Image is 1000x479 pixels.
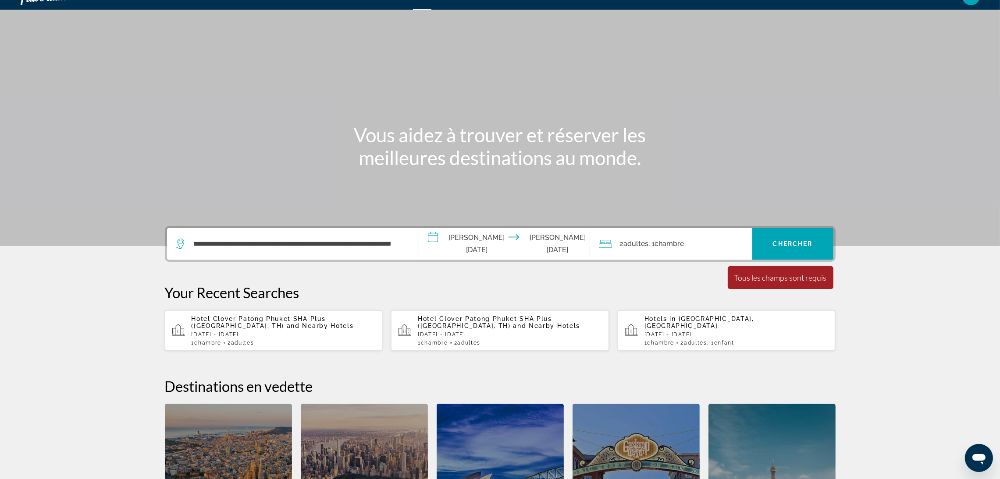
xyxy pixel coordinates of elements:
[752,228,833,260] button: Chercher
[192,331,376,338] p: [DATE] - [DATE]
[649,239,655,248] font: , 1
[644,340,674,346] span: 1
[655,239,684,248] font: Chambre
[287,322,354,329] span: and Nearby Hotels
[165,310,383,351] button: Hotel Clover Patong Phuket SHA Plus ([GEOGRAPHIC_DATA], TH) and Nearby Hotels[DATE] - [DATE]1Cham...
[228,340,254,346] span: 2
[354,123,646,169] font: Vous aidez à trouver et réserver les meilleures destinations au monde.
[734,273,827,282] div: Tous les champs sont requis
[590,228,752,260] button: Voyageurs : 2 adultes, 0 enfants
[192,340,221,346] span: 1
[644,315,754,329] span: [GEOGRAPHIC_DATA], [GEOGRAPHIC_DATA]
[680,340,707,346] span: 2
[454,340,480,346] span: 2
[684,340,707,346] span: Adultes
[513,322,580,329] span: and Nearby Hotels
[618,310,836,351] button: Hotels in [GEOGRAPHIC_DATA], [GEOGRAPHIC_DATA][DATE] - [DATE]1Chambre2Adultes, 1Enfant
[773,240,813,247] font: Chercher
[418,315,552,329] span: Hotel Clover Patong Phuket SHA Plus ([GEOGRAPHIC_DATA], TH)
[165,284,836,301] p: Your Recent Searches
[644,331,829,338] p: [DATE] - [DATE]
[714,340,734,346] span: Enfant
[707,340,734,346] span: , 1
[192,315,326,329] span: Hotel Clover Patong Phuket SHA Plus ([GEOGRAPHIC_DATA], TH)
[194,340,221,346] span: Chambre
[167,228,833,260] div: Widget de recherche
[418,331,602,338] p: [DATE] - [DATE]
[165,377,836,395] h2: Destinations en vedette
[457,340,480,346] span: Adultes
[644,315,676,322] span: Hotels in
[624,239,649,248] font: adultes
[620,239,624,248] font: 2
[965,444,993,472] iframe: Bouton de lancement de la fenêtre de messagerie
[391,310,609,351] button: Hotel Clover Patong Phuket SHA Plus ([GEOGRAPHIC_DATA], TH) and Nearby Hotels[DATE] - [DATE]1Cham...
[418,340,448,346] span: 1
[231,340,254,346] span: Adultes
[648,340,675,346] span: Chambre
[419,228,590,260] button: Check-in date: Jan 12, 2026 Check-out date: Jan 19, 2026
[421,340,448,346] span: Chambre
